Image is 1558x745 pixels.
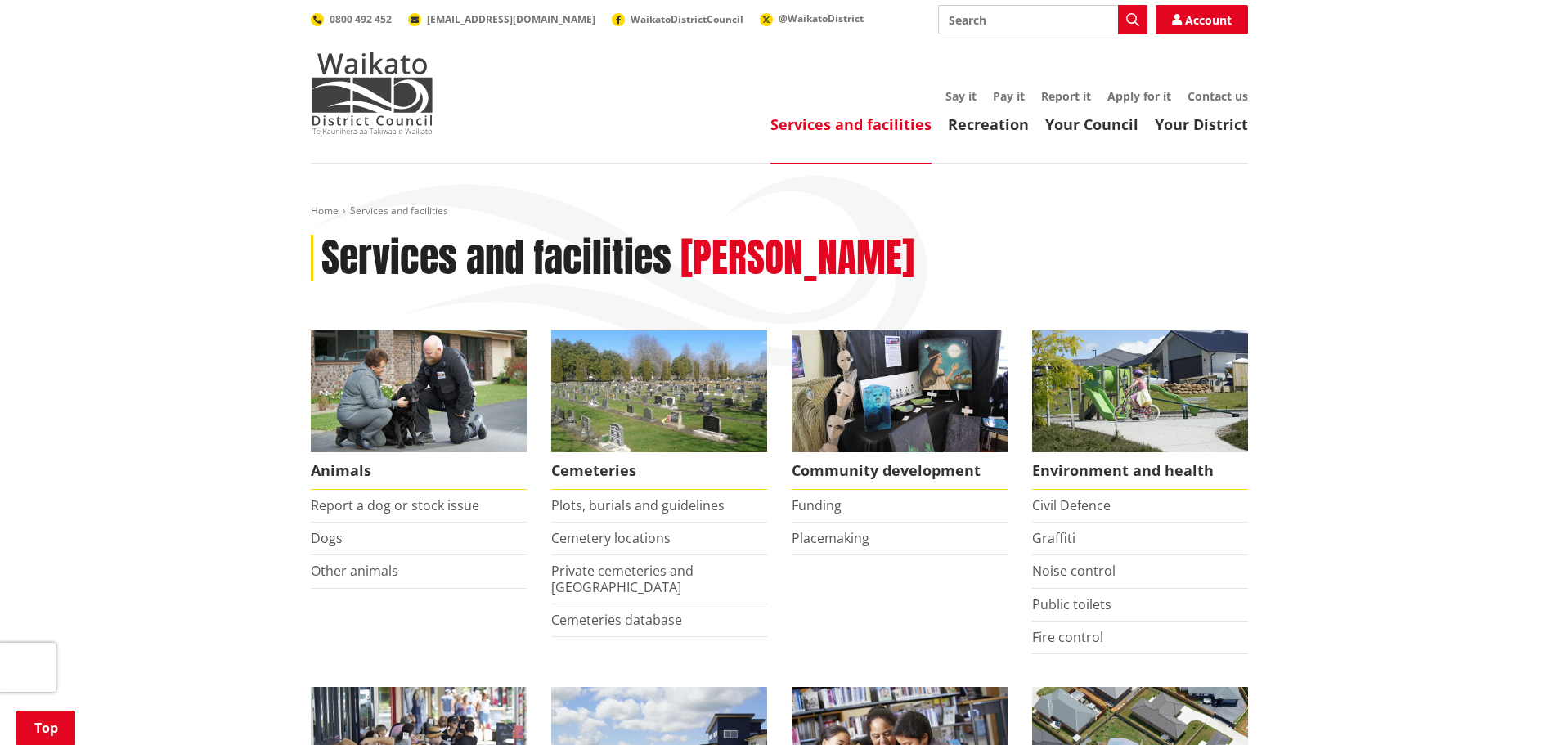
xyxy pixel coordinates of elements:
[1032,452,1248,490] span: Environment and health
[16,711,75,745] a: Top
[938,5,1147,34] input: Search input
[631,12,743,26] span: WaikatoDistrictCouncil
[792,529,869,547] a: Placemaking
[311,52,433,134] img: Waikato District Council - Te Kaunihera aa Takiwaa o Waikato
[945,88,977,104] a: Say it
[1032,529,1075,547] a: Graffiti
[1032,562,1116,580] a: Noise control
[311,204,339,218] a: Home
[770,114,932,134] a: Services and facilities
[311,452,527,490] span: Animals
[1155,114,1248,134] a: Your District
[311,204,1248,218] nav: breadcrumb
[311,330,527,490] a: Waikato District Council Animal Control team Animals
[779,11,864,25] span: @WaikatoDistrict
[792,496,842,514] a: Funding
[612,12,743,26] a: WaikatoDistrictCouncil
[311,12,392,26] a: 0800 492 452
[1032,330,1248,490] a: New housing in Pokeno Environment and health
[1032,628,1103,646] a: Fire control
[680,235,914,282] h2: [PERSON_NAME]
[1107,88,1171,104] a: Apply for it
[311,330,527,452] img: Animal Control
[330,12,392,26] span: 0800 492 452
[427,12,595,26] span: [EMAIL_ADDRESS][DOMAIN_NAME]
[551,452,767,490] span: Cemeteries
[792,330,1008,490] a: Matariki Travelling Suitcase Art Exhibition Community development
[993,88,1025,104] a: Pay it
[1032,496,1111,514] a: Civil Defence
[948,114,1029,134] a: Recreation
[551,529,671,547] a: Cemetery locations
[792,452,1008,490] span: Community development
[321,235,671,282] h1: Services and facilities
[408,12,595,26] a: [EMAIL_ADDRESS][DOMAIN_NAME]
[792,330,1008,452] img: Matariki Travelling Suitcase Art Exhibition
[760,11,864,25] a: @WaikatoDistrict
[551,611,682,629] a: Cemeteries database
[1045,114,1138,134] a: Your Council
[311,496,479,514] a: Report a dog or stock issue
[1032,330,1248,452] img: New housing in Pokeno
[1041,88,1091,104] a: Report it
[1032,595,1111,613] a: Public toilets
[551,496,725,514] a: Plots, burials and guidelines
[1188,88,1248,104] a: Contact us
[311,562,398,580] a: Other animals
[350,204,448,218] span: Services and facilities
[551,562,694,595] a: Private cemeteries and [GEOGRAPHIC_DATA]
[551,330,767,452] img: Huntly Cemetery
[551,330,767,490] a: Huntly Cemetery Cemeteries
[1156,5,1248,34] a: Account
[311,529,343,547] a: Dogs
